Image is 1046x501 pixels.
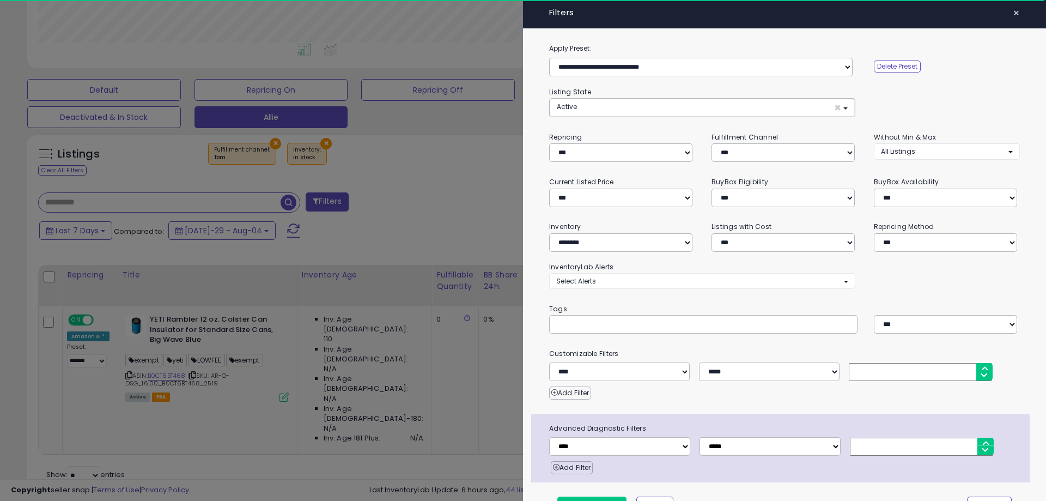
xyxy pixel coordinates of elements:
small: Repricing Method [874,222,934,231]
button: Add Filter [551,461,593,474]
button: × [1008,5,1024,21]
small: Listing State [549,87,591,96]
small: InventoryLab Alerts [549,262,613,271]
button: Select Alerts [549,273,855,289]
button: Delete Preset [874,61,921,73]
small: Fulfillment Channel [711,132,778,142]
span: Select Alerts [556,276,596,286]
button: Add Filter [549,387,591,400]
small: Listings with Cost [711,222,771,231]
button: Active × [550,99,855,117]
span: Active [557,102,577,111]
small: Current Listed Price [549,177,613,186]
small: Without Min & Max [874,132,936,142]
small: Tags [541,303,1028,315]
label: Apply Preset: [541,43,1028,55]
button: All Listings [874,143,1020,159]
span: Advanced Diagnostic Filters [541,422,1030,434]
span: × [834,102,841,113]
small: Customizable Filters [541,348,1028,360]
small: Inventory [549,222,581,231]
h4: Filters [549,8,1020,17]
small: BuyBox Availability [874,177,939,186]
small: BuyBox Eligibility [711,177,768,186]
span: × [1013,5,1020,21]
span: All Listings [881,147,915,156]
small: Repricing [549,132,582,142]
